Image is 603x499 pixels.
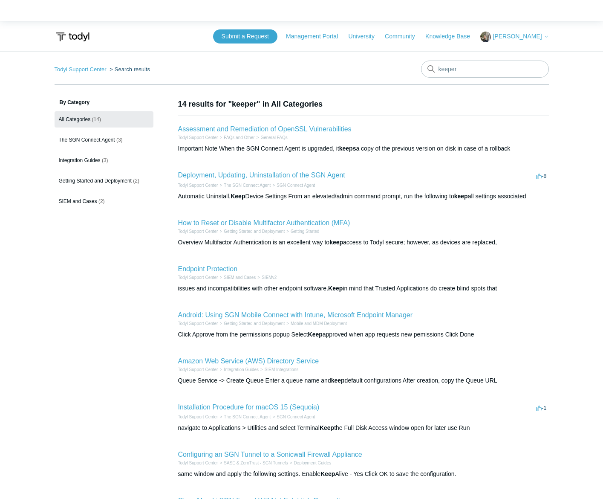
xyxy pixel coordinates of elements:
li: Deployment Guides [288,460,332,466]
li: Todyl Support Center [178,182,218,189]
li: Mobile and MDM Deployment [285,320,347,327]
div: navigate to Applications > Utilities and select Terminal the Full Disk Access window open for lat... [178,424,549,432]
span: [PERSON_NAME] [493,33,542,40]
a: SGN Connect Agent [277,183,315,188]
a: SIEM Integrations [265,367,298,372]
button: [PERSON_NAME] [480,32,548,42]
li: FAQs and Other [218,134,254,141]
span: (2) [133,178,139,184]
em: keep [454,193,468,200]
a: SIEM and Cases (2) [55,193,153,209]
a: Deployment, Updating, Uninstallation of the SGN Agent [178,171,345,179]
span: (3) [102,157,108,163]
span: Getting Started and Deployment [59,178,132,184]
li: Todyl Support Center [178,414,218,420]
a: Endpoint Protection [178,265,238,273]
li: Search results [108,66,150,73]
li: Getting Started [285,228,319,235]
a: Todyl Support Center [178,367,218,372]
a: General FAQs [260,135,287,140]
div: issues and incompatibilities with other endpoint software. in mind that Trusted Applications do c... [178,284,549,293]
a: SASE & ZeroTrust - SGN Tunnels [224,461,288,465]
li: Todyl Support Center [55,66,108,73]
div: Automatic Uninstall, Device Settings From an elevated/admin command prompt, run the following to ... [178,192,549,201]
em: Keep [308,331,323,338]
span: All Categories [59,116,91,122]
a: The SGN Connect Agent [224,415,271,419]
li: SGN Connect Agent [271,414,315,420]
li: Getting Started and Deployment [218,228,285,235]
a: Getting Started [291,229,319,234]
div: Important Note When the SGN Connect Agent is upgraded, it a copy of the previous version on disk ... [178,144,549,153]
a: SIEM and Cases [224,275,256,280]
a: Integration Guides (3) [55,152,153,168]
a: Getting Started and Deployment [224,321,285,326]
a: Submit a Request [213,29,277,44]
span: -1 [536,405,547,411]
span: (3) [116,137,123,143]
em: keep [331,377,345,384]
a: Assessment and Remediation of OpenSSL Vulnerabilities [178,125,352,133]
em: Keep [328,285,343,292]
h1: 14 results for "keeper" in All Categories [178,99,549,110]
input: Search [421,61,549,78]
span: The SGN Connect Agent [59,137,115,143]
span: SIEM and Cases [59,198,97,204]
a: Todyl Support Center [178,321,218,326]
a: Getting Started and Deployment [224,229,285,234]
em: keeps [339,145,356,152]
a: Configuring an SGN Tunnel to a Sonicwall Firewall Appliance [178,451,362,458]
li: SIEM and Cases [218,274,256,281]
a: University [348,32,383,41]
a: Community [385,32,424,41]
a: Management Portal [286,32,346,41]
a: Android: Using SGN Mobile Connect with Intune, Microsoft Endpoint Manager [178,311,413,319]
li: The SGN Connect Agent [218,182,271,189]
li: SIEMv2 [256,274,277,281]
li: General FAQs [255,134,288,141]
a: Todyl Support Center [178,415,218,419]
a: SGN Connect Agent [277,415,315,419]
em: Keep [320,470,335,477]
a: Knowledge Base [425,32,479,41]
a: SIEMv2 [262,275,277,280]
li: SGN Connect Agent [271,182,315,189]
a: FAQs and Other [224,135,254,140]
li: Todyl Support Center [178,460,218,466]
li: SASE & ZeroTrust - SGN Tunnels [218,460,288,466]
a: Getting Started and Deployment (2) [55,173,153,189]
a: The SGN Connect Agent [224,183,271,188]
a: Todyl Support Center [55,66,107,73]
a: Todyl Support Center [178,461,218,465]
a: The SGN Connect Agent (3) [55,132,153,148]
a: How to Reset or Disable Multifactor Authentication (MFA) [178,219,350,226]
a: Todyl Support Center [178,275,218,280]
em: Keep [320,424,334,431]
a: Integration Guides [224,367,259,372]
a: Todyl Support Center [178,183,218,188]
span: Integration Guides [59,157,101,163]
a: Deployment Guides [294,461,331,465]
div: same window and apply the following settings. Enable Alive - Yes Click OK to save the configuration. [178,470,549,479]
a: Mobile and MDM Deployment [291,321,347,326]
img: Todyl Support Center Help Center home page [55,29,91,45]
a: Todyl Support Center [178,135,218,140]
li: Integration Guides [218,366,259,373]
li: Todyl Support Center [178,274,218,281]
a: Todyl Support Center [178,229,218,234]
em: keep [329,239,343,246]
span: (2) [98,198,105,204]
a: Installation Procedure for macOS 15 (Sequoia) [178,403,320,411]
div: Queue Service -> Create Queue Enter a queue name and default configurations After creation, copy ... [178,376,549,385]
li: Getting Started and Deployment [218,320,285,327]
li: The SGN Connect Agent [218,414,271,420]
li: Todyl Support Center [178,320,218,327]
li: Todyl Support Center [178,228,218,235]
span: (14) [92,116,101,122]
em: Keep [231,193,245,200]
li: Todyl Support Center [178,134,218,141]
li: SIEM Integrations [259,366,298,373]
h3: By Category [55,99,153,106]
a: Amazon Web Service (AWS) Directory Service [178,357,319,365]
a: All Categories (14) [55,111,153,128]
